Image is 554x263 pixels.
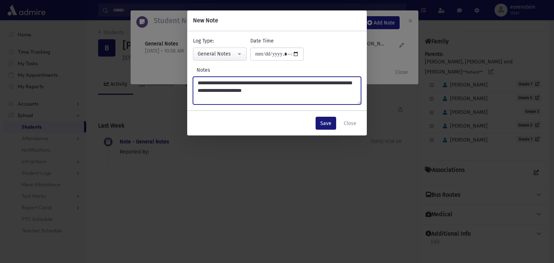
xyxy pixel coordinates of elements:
label: Date Time [250,37,274,45]
button: General Notes [193,48,247,61]
label: Notes [193,66,221,74]
h6: New Note [193,16,218,25]
label: Log Type: [193,37,214,45]
div: General Notes [198,50,236,58]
